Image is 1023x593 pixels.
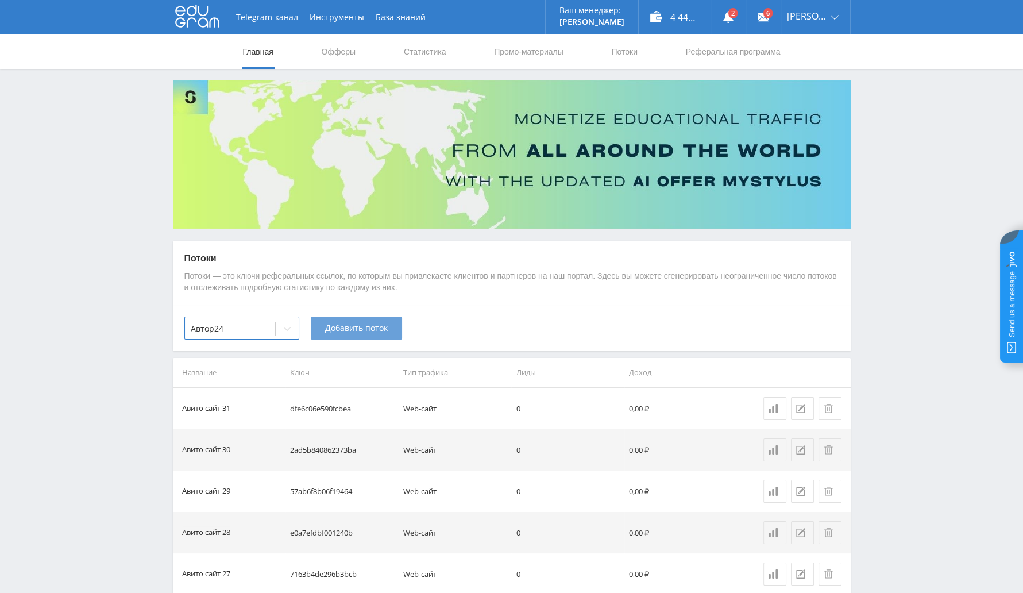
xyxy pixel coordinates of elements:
[819,438,841,461] button: Удалить
[763,438,786,461] a: Статистика
[624,471,738,512] td: 0,00 ₽
[399,429,512,471] td: Web-сайт
[819,480,841,503] button: Удалить
[791,438,814,461] button: Редактировать
[173,80,851,229] img: Banner
[511,471,624,512] td: 0
[763,480,786,503] a: Статистика
[399,471,512,512] td: Web-сайт
[325,324,388,333] span: Добавить поток
[763,397,786,420] a: Статистика
[493,34,564,69] a: Промо-материалы
[624,429,738,471] td: 0,00 ₽
[511,358,624,387] th: Лиды
[511,429,624,471] td: 0
[511,512,624,553] td: 0
[399,388,512,429] td: Web-сайт
[819,563,841,586] button: Удалить
[182,402,230,415] div: Авито сайт 31
[819,521,841,544] button: Удалить
[791,521,814,544] button: Редактировать
[182,568,230,581] div: Авито сайт 27
[311,317,402,340] button: Добавить поток
[511,388,624,429] td: 0
[285,471,399,512] td: 57ab6f8b06f19464
[791,480,814,503] button: Редактировать
[285,358,399,387] th: Ключ
[182,485,230,498] div: Авито сайт 29
[791,397,814,420] button: Редактировать
[399,512,512,553] td: Web-сайт
[624,358,738,387] th: Доход
[787,11,827,21] span: [PERSON_NAME]
[685,34,782,69] a: Реферальная программа
[285,388,399,429] td: dfe6c06e590fcbea
[610,34,639,69] a: Потоки
[399,358,512,387] th: Тип трафика
[819,397,841,420] button: Удалить
[321,34,357,69] a: Офферы
[763,521,786,544] a: Статистика
[403,34,447,69] a: Статистика
[624,388,738,429] td: 0,00 ₽
[559,6,624,15] p: Ваш менеджер:
[624,512,738,553] td: 0,00 ₽
[559,17,624,26] p: [PERSON_NAME]
[184,271,839,293] p: Потоки — это ключи реферальных ссылок, по которым вы привлекаете клиентов и партнеров на наш порт...
[242,34,275,69] a: Главная
[791,563,814,586] button: Редактировать
[182,444,230,457] div: Авито сайт 30
[184,252,839,265] p: Потоки
[173,358,286,387] th: Название
[763,563,786,586] a: Статистика
[182,526,230,540] div: Авито сайт 28
[285,512,399,553] td: e0a7efdbf001240b
[285,429,399,471] td: 2ad5b840862373ba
